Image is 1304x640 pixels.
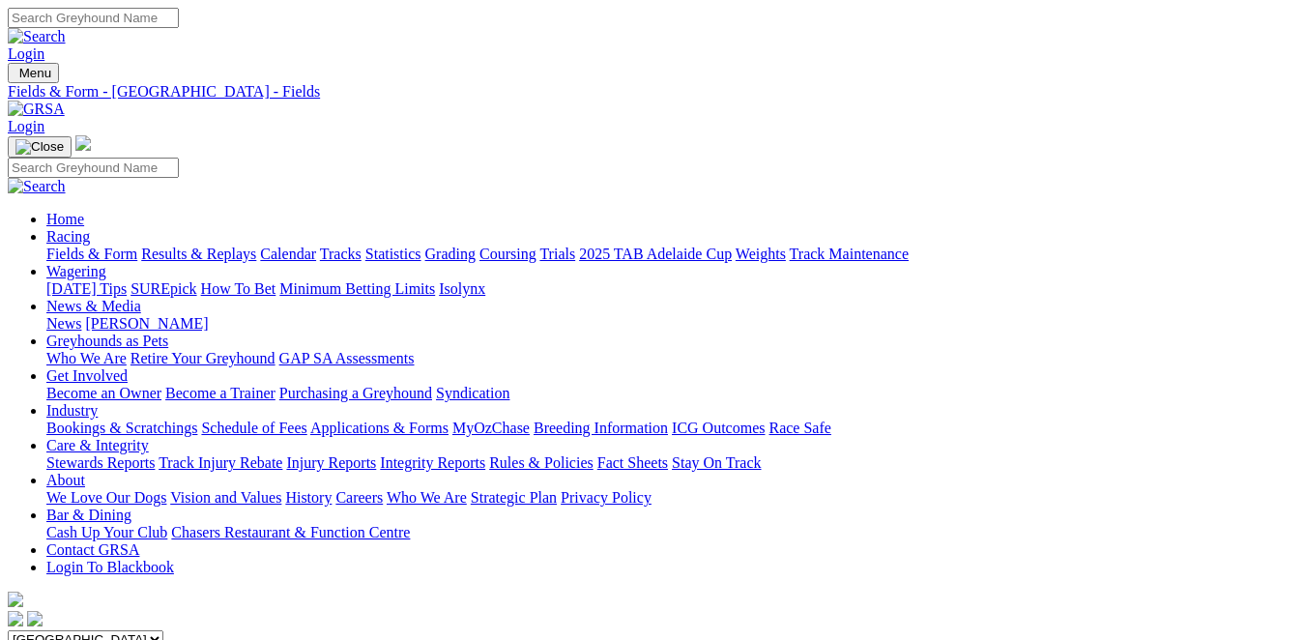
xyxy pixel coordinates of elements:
[46,524,167,540] a: Cash Up Your Club
[597,454,668,471] a: Fact Sheets
[539,246,575,262] a: Trials
[46,454,1296,472] div: Care & Integrity
[46,385,161,401] a: Become an Owner
[46,263,106,279] a: Wagering
[46,350,1296,367] div: Greyhounds as Pets
[46,333,168,349] a: Greyhounds as Pets
[8,158,179,178] input: Search
[159,454,282,471] a: Track Injury Rebate
[201,280,276,297] a: How To Bet
[279,385,432,401] a: Purchasing a Greyhound
[46,280,127,297] a: [DATE] Tips
[768,420,830,436] a: Race Safe
[8,83,1296,101] a: Fields & Form - [GEOGRAPHIC_DATA] - Fields
[279,280,435,297] a: Minimum Betting Limits
[8,592,23,607] img: logo-grsa-white.png
[8,118,44,134] a: Login
[19,66,51,80] span: Menu
[8,611,23,626] img: facebook.svg
[436,385,509,401] a: Syndication
[8,136,72,158] button: Toggle navigation
[579,246,732,262] a: 2025 TAB Adelaide Cup
[46,385,1296,402] div: Get Involved
[46,524,1296,541] div: Bar & Dining
[46,402,98,419] a: Industry
[46,246,1296,263] div: Racing
[8,8,179,28] input: Search
[46,367,128,384] a: Get Involved
[471,489,557,506] a: Strategic Plan
[46,454,155,471] a: Stewards Reports
[736,246,786,262] a: Weights
[46,420,1296,437] div: Industry
[46,420,197,436] a: Bookings & Scratchings
[790,246,909,262] a: Track Maintenance
[439,280,485,297] a: Isolynx
[46,472,85,488] a: About
[279,350,415,366] a: GAP SA Assessments
[46,315,1296,333] div: News & Media
[285,489,332,506] a: History
[46,350,127,366] a: Who We Are
[479,246,536,262] a: Coursing
[672,454,761,471] a: Stay On Track
[425,246,476,262] a: Grading
[46,489,1296,507] div: About
[27,611,43,626] img: twitter.svg
[85,315,208,332] a: [PERSON_NAME]
[46,507,131,523] a: Bar & Dining
[561,489,652,506] a: Privacy Policy
[46,228,90,245] a: Racing
[672,420,765,436] a: ICG Outcomes
[8,178,66,195] img: Search
[165,385,275,401] a: Become a Trainer
[46,437,149,453] a: Care & Integrity
[335,489,383,506] a: Careers
[170,489,281,506] a: Vision and Values
[141,246,256,262] a: Results & Replays
[15,139,64,155] img: Close
[489,454,594,471] a: Rules & Policies
[387,489,467,506] a: Who We Are
[201,420,306,436] a: Schedule of Fees
[46,246,137,262] a: Fields & Form
[46,489,166,506] a: We Love Our Dogs
[8,28,66,45] img: Search
[46,211,84,227] a: Home
[452,420,530,436] a: MyOzChase
[8,45,44,62] a: Login
[130,350,275,366] a: Retire Your Greyhound
[46,315,81,332] a: News
[286,454,376,471] a: Injury Reports
[46,541,139,558] a: Contact GRSA
[8,101,65,118] img: GRSA
[260,246,316,262] a: Calendar
[46,298,141,314] a: News & Media
[130,280,196,297] a: SUREpick
[534,420,668,436] a: Breeding Information
[8,63,59,83] button: Toggle navigation
[75,135,91,151] img: logo-grsa-white.png
[46,559,174,575] a: Login To Blackbook
[46,280,1296,298] div: Wagering
[380,454,485,471] a: Integrity Reports
[171,524,410,540] a: Chasers Restaurant & Function Centre
[365,246,421,262] a: Statistics
[310,420,449,436] a: Applications & Forms
[320,246,362,262] a: Tracks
